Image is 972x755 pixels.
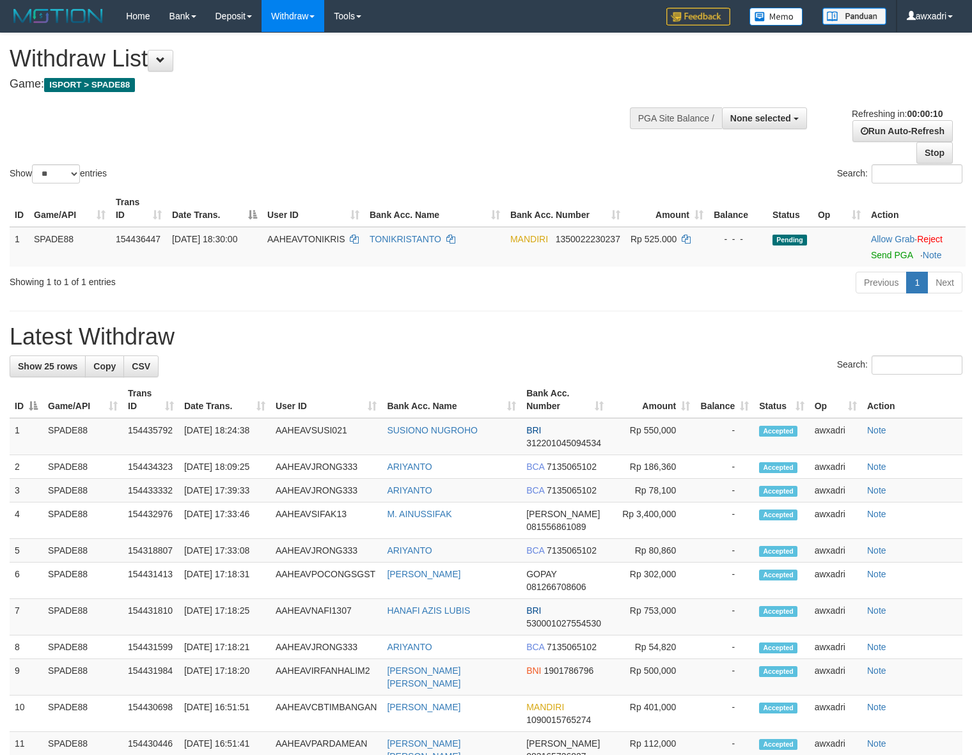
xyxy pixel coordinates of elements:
td: awxadri [810,659,862,696]
a: Stop [916,142,953,164]
td: 1 [10,418,43,455]
span: BCA [526,545,544,556]
img: MOTION_logo.png [10,6,107,26]
a: Note [867,738,886,749]
td: AAHEAVSUSI021 [270,418,382,455]
span: · [871,234,917,244]
a: Next [927,272,962,293]
a: M. AINUSSIFAK [387,509,451,519]
span: AAHEAVTONIKRIS [267,234,345,244]
span: MANDIRI [526,702,564,712]
td: AAHEAVJRONG333 [270,539,382,563]
td: SPADE88 [43,599,123,635]
td: Rp 753,000 [609,599,695,635]
td: Rp 401,000 [609,696,695,732]
span: Copy 081556861089 to clipboard [526,522,586,532]
span: Copy [93,361,116,371]
a: Allow Grab [871,234,914,244]
td: SPADE88 [43,635,123,659]
a: Note [867,702,886,712]
td: 154435792 [123,418,179,455]
td: 10 [10,696,43,732]
td: awxadri [810,418,862,455]
span: Accepted [759,462,797,473]
span: MANDIRI [510,234,548,244]
td: 154431984 [123,659,179,696]
td: 154318807 [123,539,179,563]
select: Showentries [32,164,80,183]
td: - [695,696,754,732]
th: Bank Acc. Number: activate to sort column ascending [505,191,625,227]
td: Rp 550,000 [609,418,695,455]
td: Rp 78,100 [609,479,695,502]
td: - [695,455,754,479]
span: Copy 1350022230237 to clipboard [556,234,620,244]
td: AAHEAVCBTIMBANGAN [270,696,382,732]
td: - [695,539,754,563]
td: awxadri [810,502,862,539]
th: Bank Acc. Number: activate to sort column ascending [521,382,609,418]
label: Search: [837,164,962,183]
td: SPADE88 [43,502,123,539]
td: AAHEAVNAFI1307 [270,599,382,635]
td: 154434323 [123,455,179,479]
span: Copy 312201045094534 to clipboard [526,438,601,448]
span: BRI [526,605,541,616]
a: [PERSON_NAME] [387,569,460,579]
span: Accepted [759,570,797,580]
td: 6 [10,563,43,599]
th: Action [862,382,962,418]
th: Date Trans.: activate to sort column ascending [179,382,270,418]
a: Note [867,509,886,519]
input: Search: [872,164,962,183]
a: ARIYANTO [387,485,432,495]
td: [DATE] 17:39:33 [179,479,270,502]
td: AAHEAVJRONG333 [270,455,382,479]
td: Rp 80,860 [609,539,695,563]
span: BRI [526,425,541,435]
td: awxadri [810,599,862,635]
span: BNI [526,665,541,676]
td: [DATE] 17:33:08 [179,539,270,563]
th: Amount: activate to sort column ascending [625,191,709,227]
a: Previous [856,272,907,293]
td: 154431599 [123,635,179,659]
th: Bank Acc. Name: activate to sort column ascending [382,382,521,418]
span: Accepted [759,606,797,617]
span: Accepted [759,510,797,520]
div: - - - [714,233,762,245]
td: 154433332 [123,479,179,502]
th: Action [866,191,966,227]
th: Balance [709,191,767,227]
span: Pending [772,235,807,245]
a: Note [867,425,886,435]
td: 154430698 [123,696,179,732]
td: awxadri [810,635,862,659]
div: PGA Site Balance / [630,107,722,129]
span: Accepted [759,486,797,497]
td: - [695,502,754,539]
td: AAHEAVJRONG333 [270,635,382,659]
td: awxadri [810,696,862,732]
a: Note [923,250,942,260]
a: Note [867,485,886,495]
a: Note [867,569,886,579]
th: ID: activate to sort column descending [10,382,43,418]
td: 9 [10,659,43,696]
a: 1 [906,272,928,293]
td: [DATE] 17:33:46 [179,502,270,539]
span: Accepted [759,546,797,557]
th: Op: activate to sort column ascending [810,382,862,418]
td: [DATE] 18:24:38 [179,418,270,455]
span: ISPORT > SPADE88 [44,78,135,92]
span: Accepted [759,642,797,653]
td: SPADE88 [29,227,111,267]
td: AAHEAVPOCONGSGST [270,563,382,599]
th: Date Trans.: activate to sort column descending [167,191,262,227]
td: SPADE88 [43,659,123,696]
td: SPADE88 [43,563,123,599]
span: [DATE] 18:30:00 [172,234,237,244]
span: Copy 7135065102 to clipboard [547,485,597,495]
th: User ID: activate to sort column ascending [270,382,382,418]
input: Search: [872,355,962,375]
